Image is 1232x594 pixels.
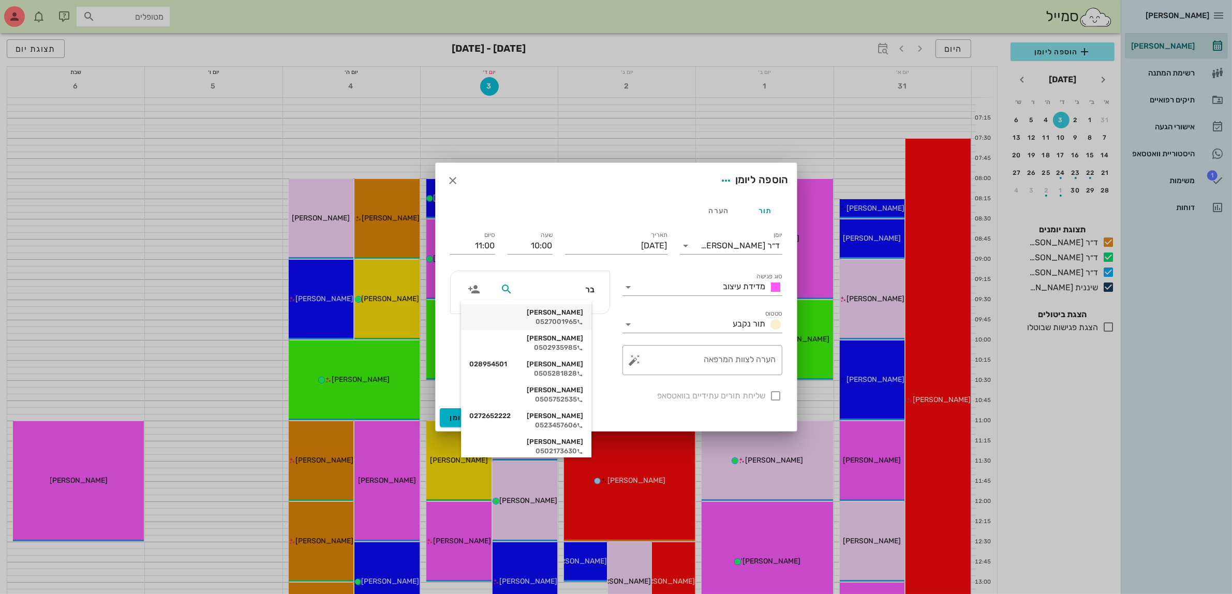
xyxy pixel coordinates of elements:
label: תאריך [651,231,667,239]
div: ד״ר [PERSON_NAME] [701,241,780,250]
div: [PERSON_NAME] [469,386,583,394]
div: סטטוסתור נקבע [622,316,782,333]
div: הוספה ליומן [717,171,789,190]
div: [PERSON_NAME] [469,412,583,420]
div: 0527001965 [469,318,583,326]
span: 0272652222 [469,412,511,420]
label: סיום [484,231,495,239]
label: יומן [774,231,782,239]
div: [PERSON_NAME] [469,438,583,446]
div: [PERSON_NAME] [469,360,583,368]
div: 0505281828 [469,369,583,378]
div: תור [742,198,789,223]
label: סטטוס [765,310,782,318]
span: 028954501 [469,360,507,368]
div: 0505752535 [469,395,583,404]
button: הוספה ליומן [440,408,504,427]
span: הוספה ליומן [450,413,494,422]
div: 0502173630 [469,447,583,455]
div: [PERSON_NAME] [469,308,583,317]
span: מדידת עיצוב [723,281,766,291]
label: סוג פגישה [756,273,782,280]
div: יומןד״ר [PERSON_NAME] [680,237,782,254]
div: 0502935985 [469,344,583,352]
div: 0523457606 [469,421,583,429]
label: שעה [541,231,553,239]
div: [PERSON_NAME] [469,334,583,343]
span: תור נקבע [733,319,766,329]
div: הערה [695,198,742,223]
